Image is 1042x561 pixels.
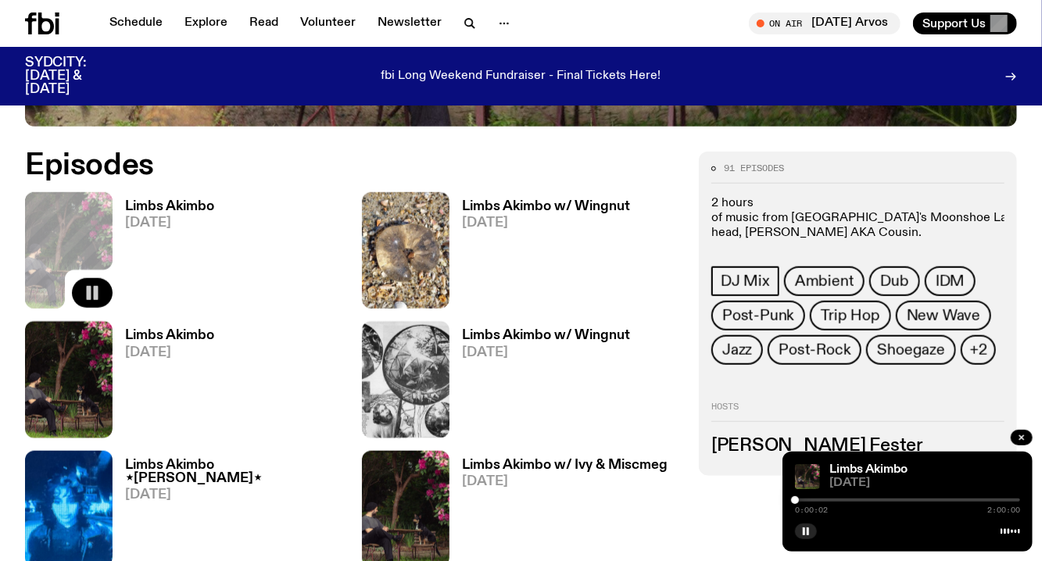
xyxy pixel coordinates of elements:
a: Ambient [784,266,865,296]
a: Newsletter [368,13,451,34]
span: [DATE] [462,475,668,488]
p: 2 hours of music from [GEOGRAPHIC_DATA]'s Moonshoe Label head, [PERSON_NAME] AKA Cousin. [711,196,1004,241]
h3: Limbs Akimbo [125,200,214,213]
h3: SYDCITY: [DATE] & [DATE] [25,56,125,96]
img: Image from 'Domebooks: Reflecting on Domebook 2' by Lloyd Kahn [362,321,449,438]
span: [DATE] [125,216,214,230]
span: Shoegaze [877,341,944,359]
span: IDM [936,273,965,290]
span: Post-Rock [779,341,850,359]
h2: Episodes [25,152,680,180]
button: Support Us [913,13,1017,34]
span: DJ Mix [721,273,770,290]
a: Schedule [100,13,172,34]
button: +2 [961,335,997,365]
a: Dub [869,266,919,296]
span: Jazz [722,341,752,359]
button: On Air[DATE] Arvos [749,13,901,34]
a: Explore [175,13,237,34]
a: New Wave [896,301,991,331]
span: Ambient [795,273,854,290]
span: Post-Punk [722,307,794,324]
a: IDM [925,266,976,296]
h3: [PERSON_NAME] Fester [711,438,1004,455]
span: [DATE] [462,216,630,230]
a: Post-Punk [711,301,805,331]
h3: Limbs Akimbo w/ Wingnut [462,200,630,213]
img: Jackson sits at an outdoor table, legs crossed and gazing at a black and brown dog also sitting a... [795,464,820,489]
a: Jazz [711,335,763,365]
a: Shoegaze [866,335,955,365]
span: 0:00:02 [795,506,828,514]
img: Jackson sits at an outdoor table, legs crossed and gazing at a black and brown dog also sitting a... [25,321,113,438]
span: Support Us [922,16,986,30]
h2: Hosts [711,402,1004,421]
h3: Limbs Akimbo ⋆[PERSON_NAME]⋆ [125,459,343,485]
span: Dub [880,273,908,290]
a: Limbs Akimbo w/ Wingnut[DATE] [449,200,630,309]
span: [DATE] [125,346,214,359]
span: 2:00:00 [987,506,1020,514]
span: Trip Hop [821,307,879,324]
h3: Limbs Akimbo w/ Ivy & Miscmeg [462,459,668,472]
a: Limbs Akimbo[DATE] [113,200,214,309]
a: Read [240,13,288,34]
a: Trip Hop [810,301,890,331]
a: Limbs Akimbo w/ Wingnut[DATE] [449,329,630,438]
a: Volunteer [291,13,365,34]
span: [DATE] [462,346,630,359]
span: New Wave [907,307,980,324]
a: Post-Rock [768,335,861,365]
span: [DATE] [125,488,343,502]
a: DJ Mix [711,266,779,296]
span: 91 episodes [724,164,784,173]
h3: Limbs Akimbo w/ Wingnut [462,329,630,342]
span: [DATE] [829,477,1020,489]
a: Limbs Akimbo [829,463,908,476]
h3: Limbs Akimbo [125,329,214,342]
span: +2 [970,341,987,359]
a: Limbs Akimbo[DATE] [113,329,214,438]
p: fbi Long Weekend Fundraiser - Final Tickets Here! [381,70,661,84]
